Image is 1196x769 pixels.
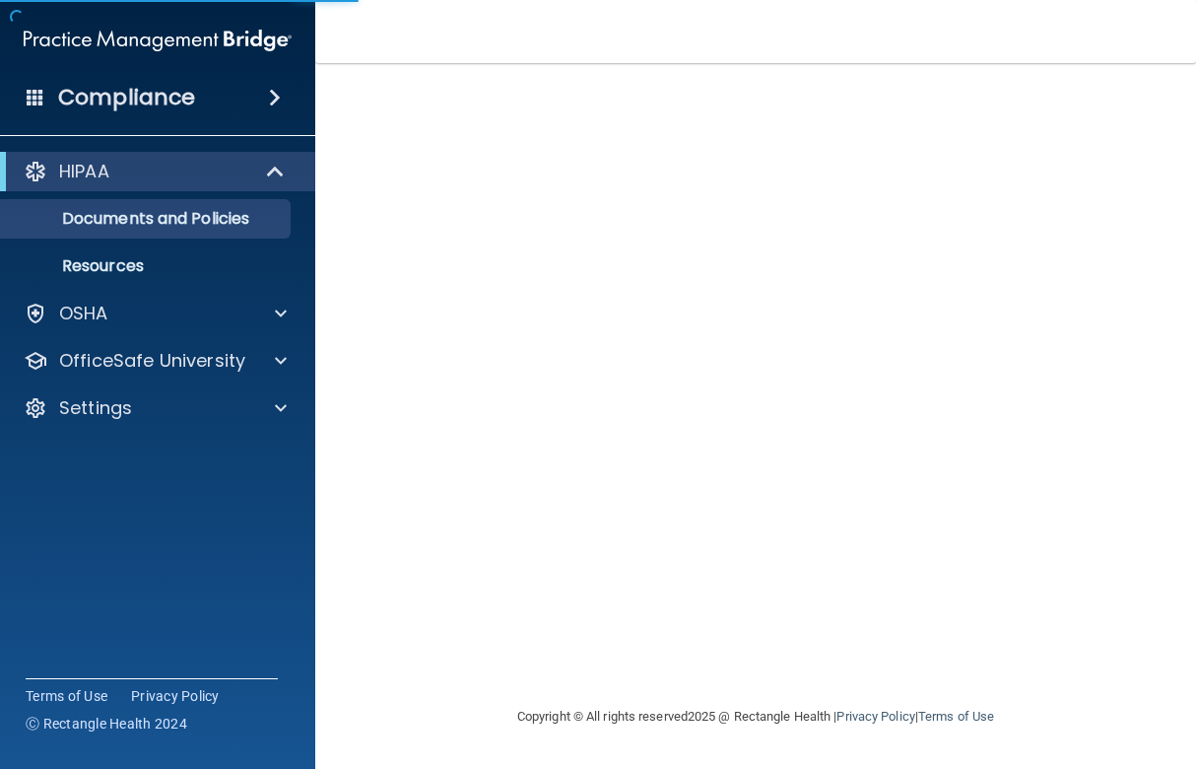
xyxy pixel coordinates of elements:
[13,256,282,276] p: Resources
[24,160,286,183] a: HIPAA
[59,349,245,373] p: OfficeSafe University
[59,302,108,325] p: OSHA
[58,84,195,111] h4: Compliance
[396,685,1115,748] div: Copyright © All rights reserved 2025 @ Rectangle Health | |
[13,209,282,229] p: Documents and Policies
[836,709,914,724] a: Privacy Policy
[59,396,132,420] p: Settings
[59,160,109,183] p: HIPAA
[24,302,287,325] a: OSHA
[24,21,292,60] img: PMB logo
[918,709,994,724] a: Terms of Use
[24,349,287,373] a: OfficeSafe University
[131,686,220,706] a: Privacy Policy
[26,714,187,734] span: Ⓒ Rectangle Health 2024
[24,396,287,420] a: Settings
[26,686,107,706] a: Terms of Use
